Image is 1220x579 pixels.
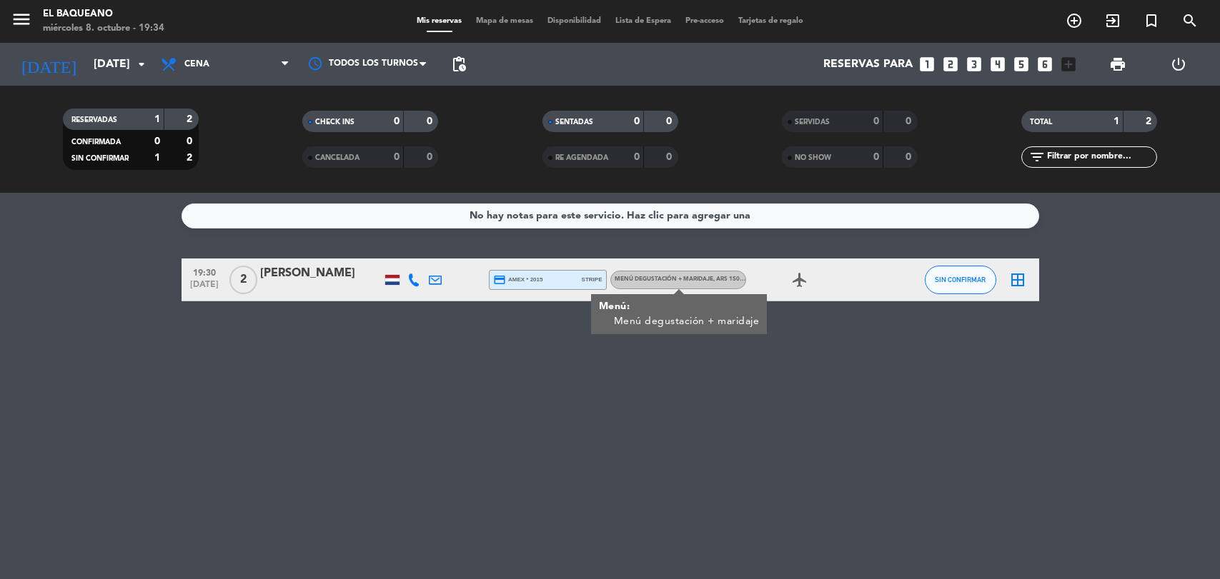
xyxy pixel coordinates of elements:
[260,264,382,283] div: [PERSON_NAME]
[906,152,914,162] strong: 0
[470,208,750,224] div: No hay notas para este servicio. Haz clic para agregar una
[427,116,435,126] strong: 0
[678,17,731,25] span: Pre-acceso
[1036,55,1054,74] i: looks_6
[1149,43,1209,86] div: LOG OUT
[666,152,675,162] strong: 0
[988,55,1007,74] i: looks_4
[187,114,195,124] strong: 2
[187,136,195,146] strong: 0
[1104,12,1121,29] i: exit_to_app
[394,116,400,126] strong: 0
[1109,56,1126,73] span: print
[1059,55,1078,74] i: add_box
[918,55,936,74] i: looks_one
[133,56,150,73] i: arrow_drop_down
[540,17,608,25] span: Disponibilidad
[1012,55,1031,74] i: looks_5
[925,266,996,294] button: SIN CONFIRMAR
[154,153,160,163] strong: 1
[187,263,222,280] span: 19:30
[1143,12,1160,29] i: turned_in_not
[795,119,830,126] span: SERVIDAS
[229,266,257,294] span: 2
[394,152,400,162] strong: 0
[1030,119,1052,126] span: TOTAL
[615,276,750,282] span: Menú degustación + maridaje
[873,152,879,162] strong: 0
[1028,148,1046,166] i: filter_list
[1114,116,1119,126] strong: 1
[1181,12,1199,29] i: search
[906,116,914,126] strong: 0
[965,55,983,74] i: looks_3
[731,17,810,25] span: Tarjetas de regalo
[71,139,121,146] span: CONFIRMADA
[555,154,608,161] span: RE AGENDADA
[315,119,354,126] span: CHECK INS
[713,276,750,282] span: , ARS 150000
[469,17,540,25] span: Mapa de mesas
[634,116,640,126] strong: 0
[184,59,209,69] span: Cena
[315,154,359,161] span: CANCELADA
[935,276,986,283] span: SIN CONFIRMAR
[1170,56,1187,73] i: power_settings_new
[1009,271,1026,288] i: border_all
[11,9,32,35] button: menu
[613,314,759,329] div: Menú degustación + maridaje
[43,21,164,36] div: miércoles 8. octubre - 19:34
[582,275,602,284] span: stripe
[555,119,593,126] span: SENTADAS
[598,299,759,314] div: Menú:
[11,9,32,30] i: menu
[608,17,678,25] span: Lista de Espera
[71,155,129,162] span: SIN CONFIRMAR
[941,55,960,74] i: looks_two
[873,116,879,126] strong: 0
[666,116,675,126] strong: 0
[187,153,195,163] strong: 2
[1066,12,1083,29] i: add_circle_outline
[410,17,469,25] span: Mis reservas
[43,7,164,21] div: El Baqueano
[154,136,160,146] strong: 0
[154,114,160,124] strong: 1
[11,49,86,80] i: [DATE]
[1046,149,1156,165] input: Filtrar por nombre...
[493,273,506,286] i: credit_card
[791,271,808,288] i: airplanemode_active
[823,58,913,71] span: Reservas para
[634,152,640,162] strong: 0
[187,280,222,296] span: [DATE]
[493,273,543,286] span: amex * 2015
[427,152,435,162] strong: 0
[795,154,831,161] span: NO SHOW
[450,56,467,73] span: pending_actions
[1146,116,1154,126] strong: 2
[71,116,117,124] span: RESERVADAS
